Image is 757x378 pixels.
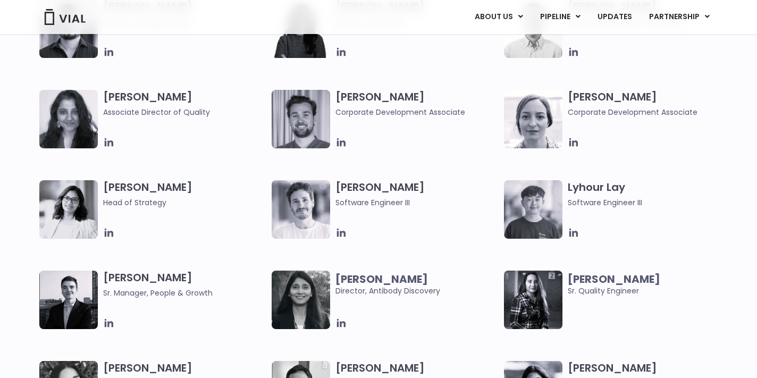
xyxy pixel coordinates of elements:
[44,9,86,25] img: Vial Logo
[103,287,266,299] span: Sr. Manager, People & Growth
[103,180,266,208] h3: [PERSON_NAME]
[568,197,731,208] span: Software Engineer III
[39,90,98,148] img: Headshot of smiling woman named Bhavika
[504,90,562,148] img: Headshot of smiling woman named Beatrice
[335,90,499,118] h3: [PERSON_NAME]
[39,180,98,239] img: Image of smiling woman named Pree
[466,8,531,26] a: ABOUT USMenu Toggle
[568,180,731,208] h3: Lyhour Lay
[103,197,266,208] span: Head of Strategy
[335,106,499,118] span: Corporate Development Associate
[568,273,731,297] span: Sr. Quality Engineer
[272,180,330,239] img: Headshot of smiling man named Fran
[589,8,640,26] a: UPDATES
[568,106,731,118] span: Corporate Development Associate
[103,90,266,118] h3: [PERSON_NAME]
[568,90,731,118] h3: [PERSON_NAME]
[641,8,718,26] a: PARTNERSHIPMenu Toggle
[504,180,562,239] img: Ly
[532,8,588,26] a: PIPELINEMenu Toggle
[335,197,499,208] span: Software Engineer III
[272,90,330,148] img: Image of smiling man named Thomas
[272,271,330,329] img: Headshot of smiling woman named Swati
[335,273,499,297] span: Director, Antibody Discovery
[39,271,98,329] img: Smiling man named Owen
[568,272,660,287] b: [PERSON_NAME]
[103,271,266,299] h3: [PERSON_NAME]
[335,272,428,287] b: [PERSON_NAME]
[103,106,266,118] span: Associate Director of Quality
[335,180,499,208] h3: [PERSON_NAME]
